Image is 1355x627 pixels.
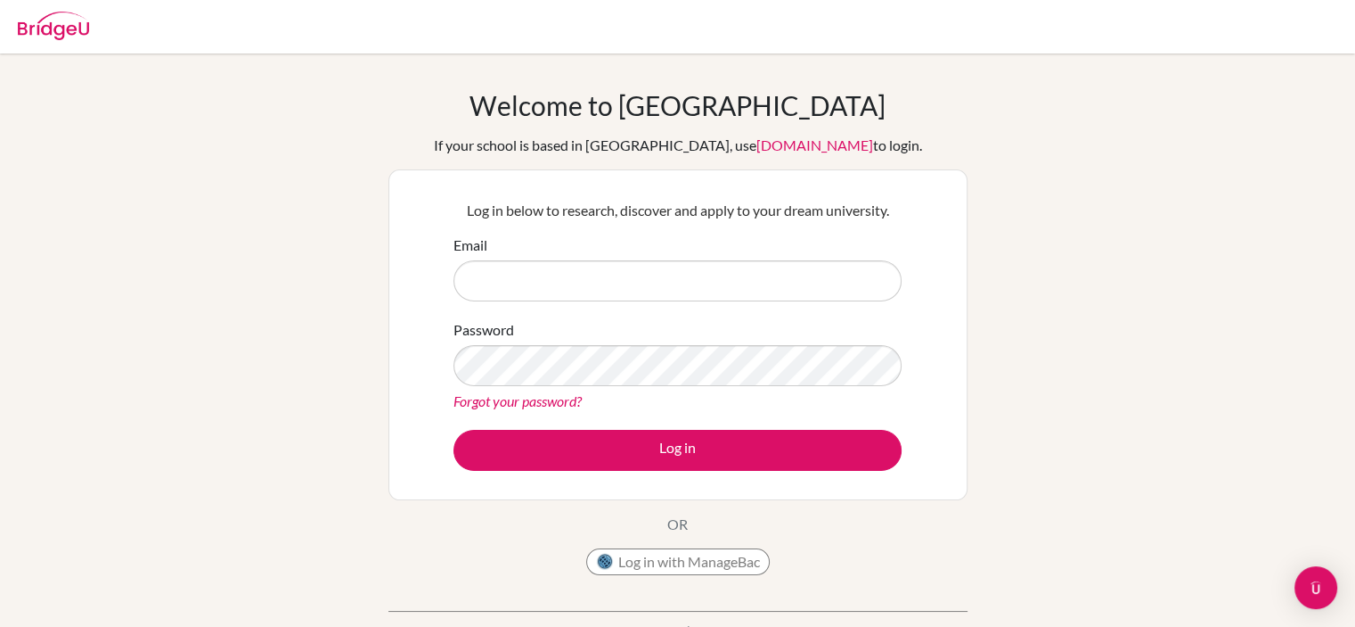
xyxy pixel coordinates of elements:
[18,12,89,40] img: Bridge-U
[756,136,873,153] a: [DOMAIN_NAME]
[453,392,582,409] a: Forgot your password?
[1294,566,1337,609] div: Open Intercom Messenger
[453,235,487,256] label: Email
[453,319,514,341] label: Password
[453,200,902,221] p: Log in below to research, discover and apply to your dream university.
[586,549,770,575] button: Log in with ManageBac
[453,430,902,471] button: Log in
[469,89,886,121] h1: Welcome to [GEOGRAPHIC_DATA]
[434,135,922,156] div: If your school is based in [GEOGRAPHIC_DATA], use to login.
[667,514,688,535] p: OR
